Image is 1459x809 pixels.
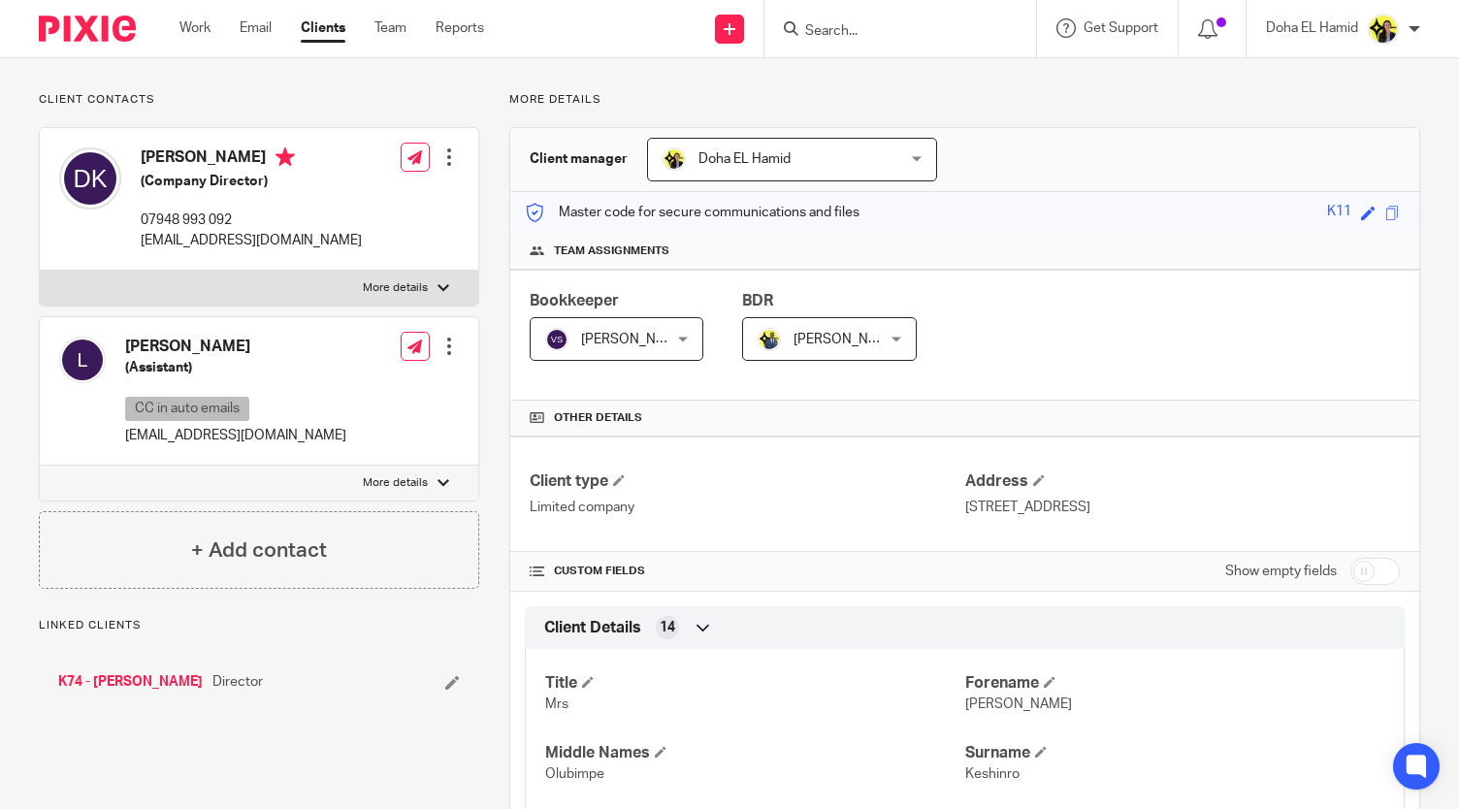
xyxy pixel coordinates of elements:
[758,328,781,351] img: Dennis-Starbridge.jpg
[660,618,675,637] span: 14
[554,410,642,426] span: Other details
[525,203,859,222] p: Master code for secure communications and files
[191,535,327,566] h4: + Add contact
[141,147,362,172] h4: [PERSON_NAME]
[59,337,106,383] img: svg%3E
[554,243,669,259] span: Team assignments
[742,293,773,308] span: BDR
[698,152,791,166] span: Doha EL Hamid
[530,471,964,492] h4: Client type
[240,18,272,38] a: Email
[301,18,345,38] a: Clients
[965,498,1400,517] p: [STREET_ADDRESS]
[1084,21,1158,35] span: Get Support
[530,293,619,308] span: Bookkeeper
[530,149,628,169] h3: Client manager
[125,397,249,421] p: CC in auto emails
[39,618,479,633] p: Linked clients
[530,498,964,517] p: Limited company
[545,673,964,694] h4: Title
[545,697,568,711] span: Mrs
[212,672,263,692] span: Director
[1225,562,1337,581] label: Show empty fields
[530,564,964,579] h4: CUSTOM FIELDS
[141,210,362,230] p: 07948 993 092
[965,743,1384,763] h4: Surname
[141,231,362,250] p: [EMAIL_ADDRESS][DOMAIN_NAME]
[276,147,295,167] i: Primary
[58,672,203,692] a: K74 - [PERSON_NAME]
[179,18,211,38] a: Work
[545,743,964,763] h4: Middle Names
[125,337,346,357] h4: [PERSON_NAME]
[509,92,1420,108] p: More details
[1327,202,1351,224] div: K11
[965,471,1400,492] h4: Address
[545,767,604,781] span: Olubimpe
[803,23,978,41] input: Search
[436,18,484,38] a: Reports
[39,92,479,108] p: Client contacts
[125,358,346,377] h5: (Assistant)
[1368,14,1399,45] img: Doha-Starbridge.jpg
[59,147,121,210] img: svg%3E
[363,280,428,296] p: More details
[965,673,1384,694] h4: Forename
[663,147,686,171] img: Doha-Starbridge.jpg
[544,618,641,638] span: Client Details
[39,16,136,42] img: Pixie
[141,172,362,191] h5: (Company Director)
[125,426,346,445] p: [EMAIL_ADDRESS][DOMAIN_NAME]
[965,767,1020,781] span: Keshinro
[374,18,406,38] a: Team
[363,475,428,491] p: More details
[581,333,688,346] span: [PERSON_NAME]
[545,328,568,351] img: svg%3E
[1266,18,1358,38] p: Doha EL Hamid
[794,333,900,346] span: [PERSON_NAME]
[965,697,1072,711] span: [PERSON_NAME]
